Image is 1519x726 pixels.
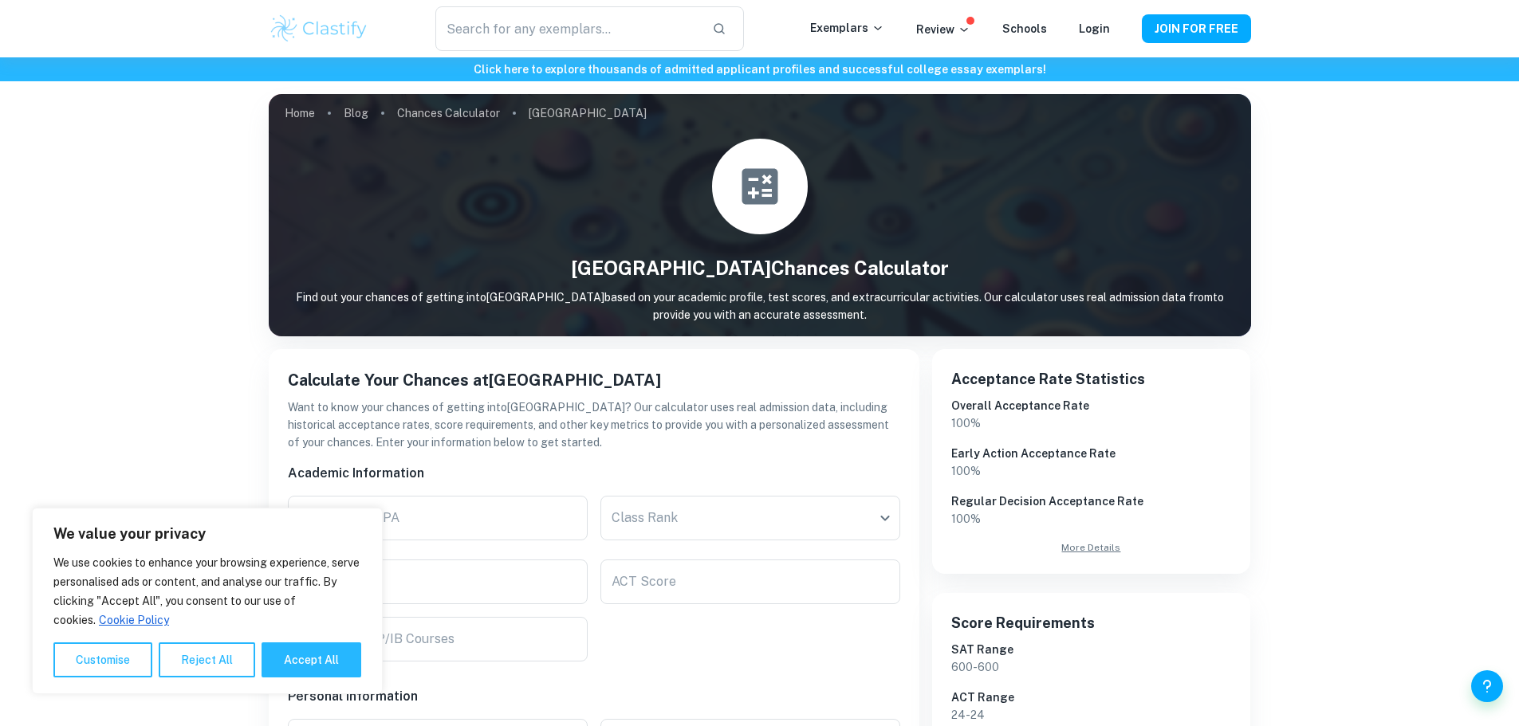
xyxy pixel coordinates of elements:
p: [GEOGRAPHIC_DATA] [529,104,647,122]
p: 100 % [951,462,1232,480]
h1: [GEOGRAPHIC_DATA] Chances Calculator [269,253,1251,282]
button: Help and Feedback [1471,670,1503,702]
button: JOIN FOR FREE [1142,14,1251,43]
p: 24 - 24 [951,706,1232,724]
p: Exemplars [810,19,884,37]
button: Reject All [159,642,255,677]
a: Cookie Policy [98,613,170,627]
input: Search for any exemplars... [435,6,699,51]
h6: Click here to explore thousands of admitted applicant profiles and successful college essay exemp... [3,61,1516,78]
p: 100 % [951,510,1232,528]
a: Blog [344,102,368,124]
p: We value your privacy [53,524,361,544]
p: Review [916,21,970,38]
p: 600 - 600 [951,658,1232,676]
h6: SAT Range [951,641,1232,658]
button: Customise [53,642,152,677]
h6: Early Action Acceptance Rate [951,445,1232,462]
div: We value your privacy [32,508,383,694]
h6: Personal Information [288,687,900,706]
p: We use cookies to enhance your browsing experience, serve personalised ads or content, and analys... [53,553,361,630]
a: Schools [1002,22,1047,35]
h6: ACT Range [951,689,1232,706]
h5: Calculate Your Chances at [GEOGRAPHIC_DATA] [288,368,900,392]
button: Accept All [262,642,361,677]
a: Chances Calculator [397,102,500,124]
h6: Score Requirements [951,612,1232,634]
a: More Details [951,540,1232,555]
h6: Academic Information [288,464,900,483]
p: 100 % [951,414,1232,432]
h6: Regular Decision Acceptance Rate [951,493,1232,510]
a: Home [285,102,315,124]
p: Want to know your chances of getting into [GEOGRAPHIC_DATA] ? Our calculator uses real admission ... [288,398,900,451]
img: Clastify logo [269,13,370,45]
h6: Acceptance Rate Statistics [951,368,1232,390]
a: Login [1079,22,1110,35]
p: Find out your chances of getting into [GEOGRAPHIC_DATA] based on your academic profile, test scor... [269,288,1251,324]
h6: Overall Acceptance Rate [951,397,1232,414]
